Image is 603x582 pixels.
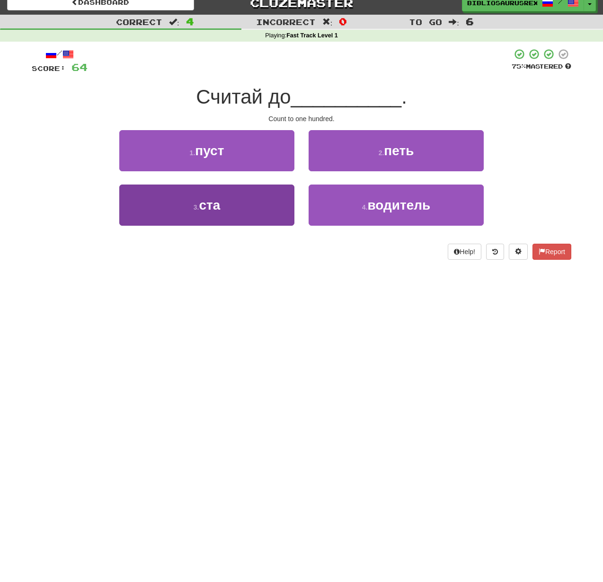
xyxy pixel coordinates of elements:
small: 1 . [190,149,195,157]
button: 4.водитель [309,185,484,226]
button: Round history (alt+y) [486,244,504,260]
small: 2 . [379,149,384,157]
span: Incorrect [256,17,316,26]
span: __________ [291,86,402,108]
small: 4 . [362,203,368,211]
span: 64 [71,61,88,73]
div: / [32,48,88,60]
span: To go [409,17,442,26]
span: : [322,18,333,26]
span: петь [384,143,414,158]
button: Report [532,244,571,260]
span: водитель [367,198,430,212]
button: Help! [448,244,481,260]
span: Score: [32,64,66,72]
span: пуст [195,143,224,158]
span: 75 % [512,62,526,70]
span: 4 [186,16,194,27]
span: ста [199,198,220,212]
button: 3.ста [119,185,294,226]
div: Mastered [512,62,571,71]
button: 1.пуст [119,130,294,171]
span: : [449,18,459,26]
span: . [401,86,407,108]
span: 0 [339,16,347,27]
span: Correct [116,17,162,26]
small: 3 . [194,203,199,211]
div: Count to one hundred. [32,114,571,123]
span: : [169,18,179,26]
button: 2.петь [309,130,484,171]
span: Считай до [196,86,291,108]
span: 6 [466,16,474,27]
strong: Fast Track Level 1 [286,32,338,39]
